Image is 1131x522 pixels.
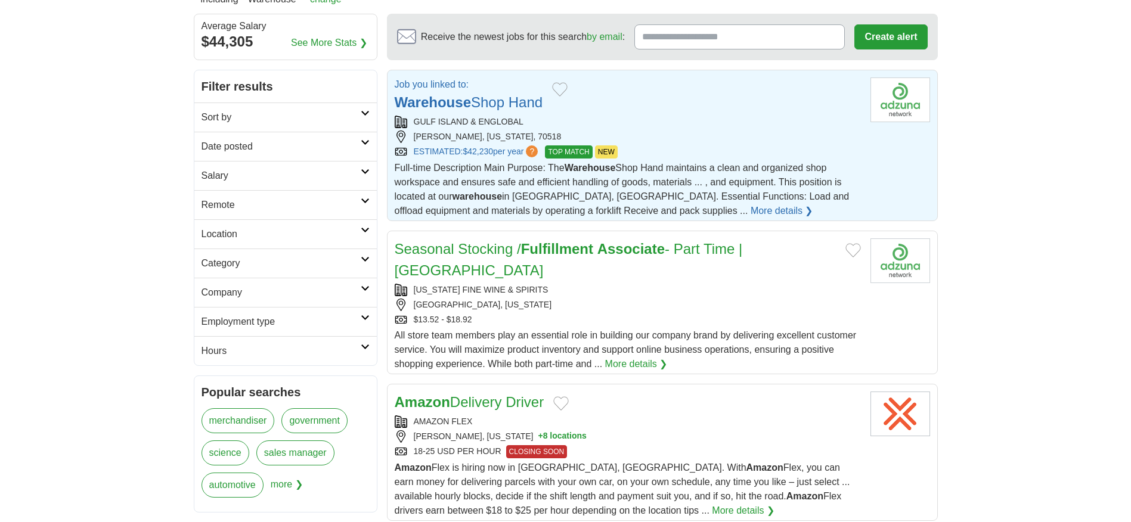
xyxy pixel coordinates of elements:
[194,248,377,278] a: Category
[271,473,303,505] span: more ❯
[395,313,861,326] div: $13.52 - $18.92
[414,145,541,159] a: ESTIMATED:$42,230per year?
[202,31,370,52] div: $44,305
[751,204,813,218] a: More details ❯
[395,241,743,278] a: Seasonal Stocking /Fulfillment Associate- Part Time | [GEOGRAPHIC_DATA]
[194,161,377,190] a: Salary
[395,116,861,128] div: GULF ISLAND & ENGLOBAL
[291,36,367,50] a: See More Stats ❯
[194,307,377,336] a: Employment type
[194,190,377,219] a: Remote
[538,430,543,443] span: +
[202,110,361,125] h2: Sort by
[712,504,774,518] a: More details ❯
[202,21,370,31] div: Average Salary
[395,445,861,458] div: 18-25 USD PER HOUR
[395,330,857,369] span: All store team members play an essential role in building our company brand by delivering excelle...
[463,147,493,156] span: $42,230
[421,30,625,44] span: Receive the newest jobs for this search :
[395,77,543,92] p: Job you linked to:
[870,392,930,436] img: Amazon Flex logo
[587,32,622,42] a: by email
[395,163,850,216] span: Full-time Description Main Purpose: The Shop Hand maintains a clean and organized shop workspace ...
[395,284,861,296] div: [US_STATE] FINE WINE & SPIRITS
[538,430,586,443] button: +8 locations
[452,191,502,201] strong: warehouse
[597,241,665,257] strong: Associate
[595,145,618,159] span: NEW
[870,238,930,283] img: Company logo
[194,70,377,102] h2: Filter results
[605,357,668,371] a: More details ❯
[194,132,377,161] a: Date posted
[395,394,544,410] a: AmazonDelivery Driver
[202,473,264,498] a: automotive
[194,336,377,365] a: Hours
[395,430,861,443] div: [PERSON_NAME], [US_STATE]
[281,408,348,433] a: government
[845,243,861,257] button: Add to favorite jobs
[194,102,377,132] a: Sort by
[202,440,249,465] a: science
[395,462,432,473] strong: Amazon
[553,396,569,411] button: Add to favorite jobs
[202,315,361,329] h2: Employment type
[854,24,927,49] button: Create alert
[526,145,538,157] span: ?
[552,82,568,97] button: Add to favorite jobs
[395,94,543,110] a: WarehouseShop Hand
[202,256,361,271] h2: Category
[202,227,361,241] h2: Location
[202,408,275,433] a: merchandiser
[194,278,377,307] a: Company
[545,145,592,159] span: TOP MATCH
[202,344,361,358] h2: Hours
[414,417,473,426] a: AMAZON FLEX
[395,94,471,110] strong: Warehouse
[870,77,930,122] img: Company logo
[521,241,593,257] strong: Fulfillment
[395,299,861,311] div: [GEOGRAPHIC_DATA], [US_STATE]
[506,445,568,458] span: CLOSING SOON
[395,462,850,515] span: Flex is hiring now in [GEOGRAPHIC_DATA], [GEOGRAPHIC_DATA]. With Flex, you can earn money for del...
[202,383,370,401] h2: Popular searches
[395,130,861,143] div: [PERSON_NAME], [US_STATE], 70518
[194,219,377,248] a: Location
[565,163,616,173] strong: Warehouse
[395,394,450,410] strong: Amazon
[256,440,334,465] a: sales manager
[202,285,361,300] h2: Company
[202,139,361,154] h2: Date posted
[786,491,823,501] strong: Amazon
[202,169,361,183] h2: Salary
[202,198,361,212] h2: Remote
[746,462,783,473] strong: Amazon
